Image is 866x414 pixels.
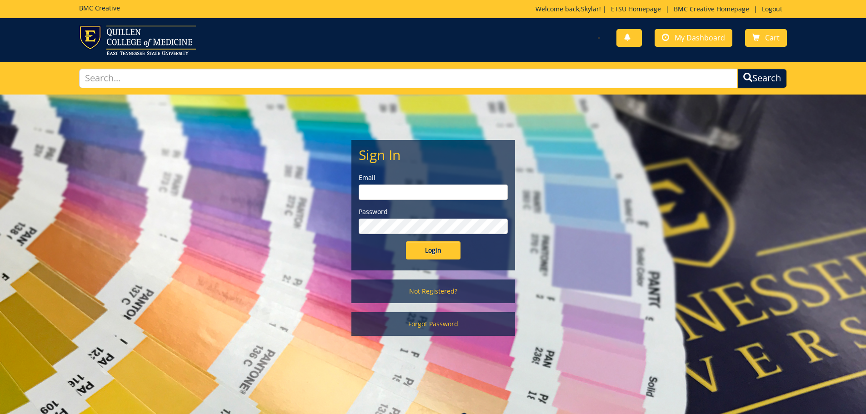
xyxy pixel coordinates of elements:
[745,29,787,47] a: Cart
[359,173,508,182] label: Email
[655,29,732,47] a: My Dashboard
[359,207,508,216] label: Password
[79,69,738,88] input: Search...
[351,312,515,336] a: Forgot Password
[606,5,666,13] a: ETSU Homepage
[757,5,787,13] a: Logout
[737,69,787,88] button: Search
[675,33,725,43] span: My Dashboard
[79,5,120,11] h5: BMC Creative
[581,5,599,13] a: Skylar
[359,147,508,162] h2: Sign In
[765,33,780,43] span: Cart
[79,25,196,55] img: ETSU logo
[669,5,754,13] a: BMC Creative Homepage
[351,279,515,303] a: Not Registered?
[406,241,461,259] input: Login
[536,5,787,14] p: Welcome back, ! | | |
